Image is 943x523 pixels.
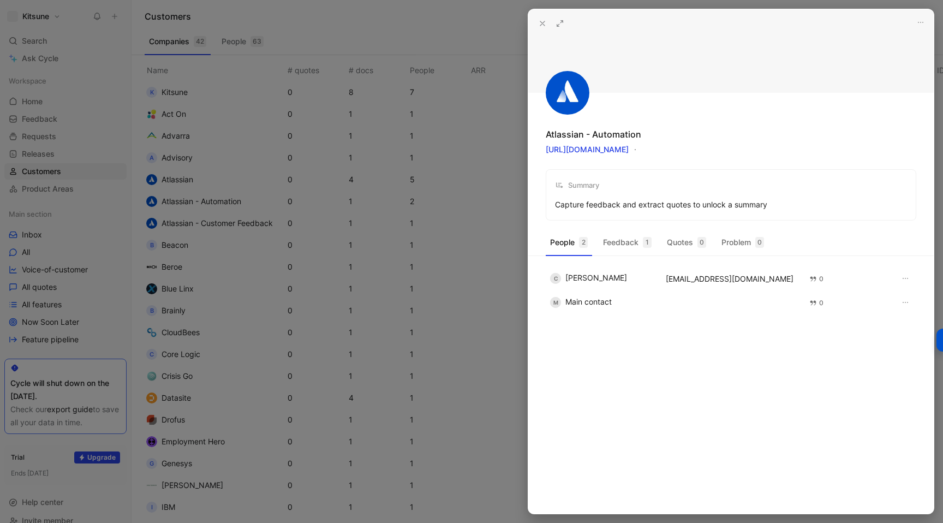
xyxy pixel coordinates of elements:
div: Main contact [550,297,653,308]
div: 2 [579,237,588,248]
div: 0 [809,274,823,284]
div: 0 [697,237,706,248]
div: 1 [643,237,652,248]
div: Summary [555,179,599,192]
div: C [550,273,561,284]
div: 0 [755,237,764,248]
button: Feedback [599,234,656,251]
div: 0 [809,298,823,308]
button: Problem [717,234,768,251]
button: People [546,234,592,251]
div: [PERSON_NAME] [550,273,653,284]
a: [URL][DOMAIN_NAME] [546,145,629,154]
img: logo [546,71,589,115]
button: Quotes [663,234,711,251]
div: Atlassian - Automation [546,128,641,141]
div: M [550,297,561,308]
div: [EMAIL_ADDRESS][DOMAIN_NAME] [666,275,797,283]
div: Capture feedback and extract quotes to unlock a summary [555,198,767,211]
